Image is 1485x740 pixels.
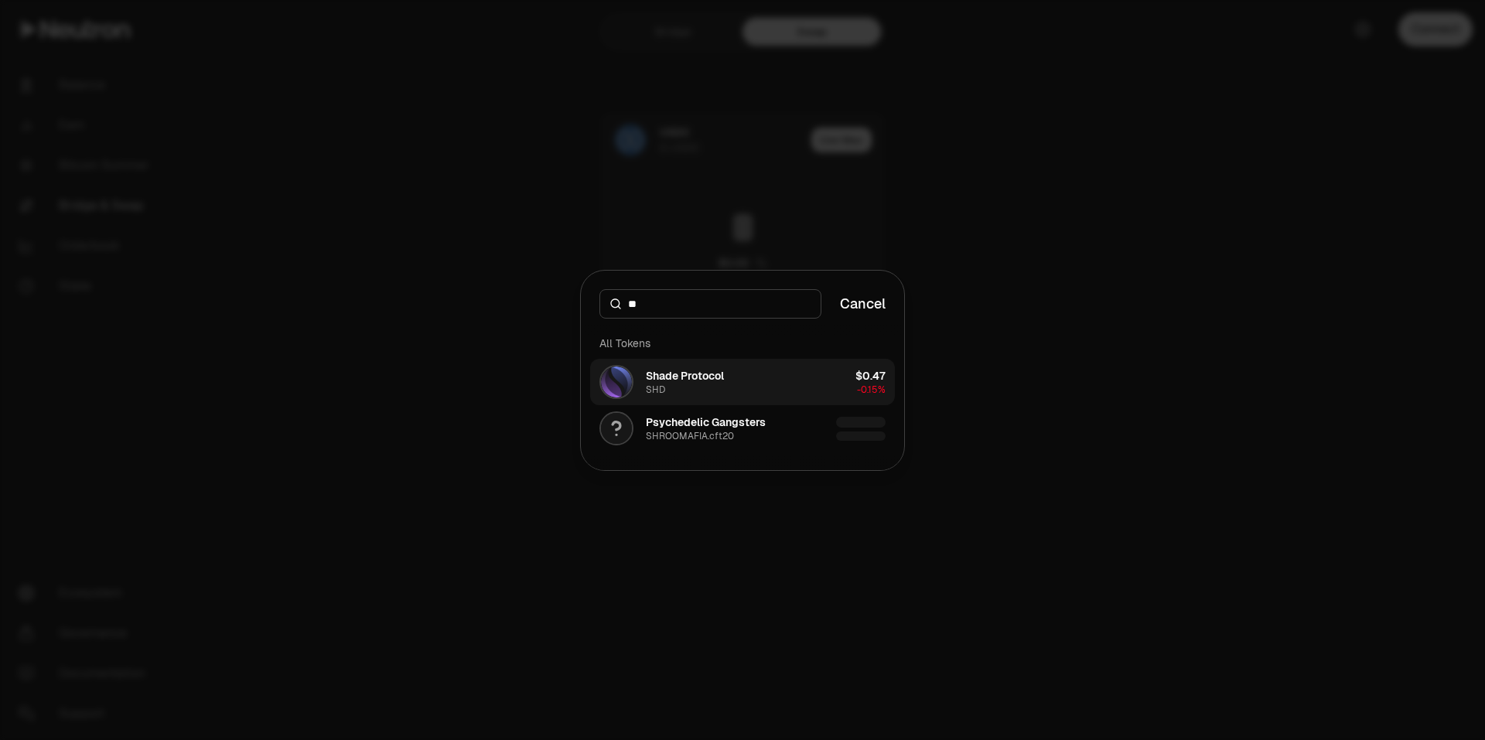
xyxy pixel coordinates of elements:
[590,405,895,452] button: Psychedelic GangstersSHROOMAFIA.cft20
[855,368,886,384] div: $0.47
[646,430,734,442] div: SHROOMAFIA.cft20
[857,384,886,396] span: -0.15%
[601,367,632,397] img: SHD Logo
[646,414,766,430] div: Psychedelic Gangsters
[646,368,724,384] div: Shade Protocol
[590,359,895,405] button: SHD LogoShade ProtocolSHD$0.47-0.15%
[646,384,665,396] div: SHD
[590,328,895,359] div: All Tokens
[840,293,886,315] button: Cancel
